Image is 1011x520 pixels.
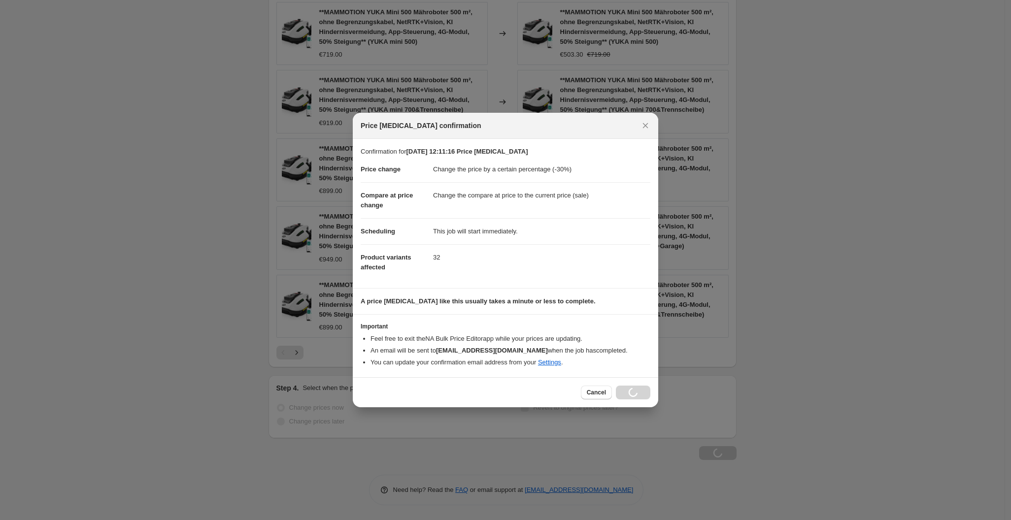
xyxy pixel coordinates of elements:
[361,227,395,235] span: Scheduling
[433,244,650,270] dd: 32
[639,119,652,132] button: Close
[361,121,481,130] span: Price [MEDICAL_DATA] confirmation
[371,357,650,367] li: You can update your confirmation email address from your .
[361,297,596,305] b: A price [MEDICAL_DATA] like this usually takes a minute or less to complete.
[361,254,411,271] span: Product variants affected
[361,192,413,209] span: Compare at price change
[361,165,401,173] span: Price change
[587,389,606,396] span: Cancel
[361,323,650,330] h3: Important
[371,334,650,344] li: Feel free to exit the NA Bulk Price Editor app while your prices are updating.
[538,358,561,366] a: Settings
[433,182,650,208] dd: Change the compare at price to the current price (sale)
[436,347,548,354] b: [EMAIL_ADDRESS][DOMAIN_NAME]
[433,157,650,182] dd: Change the price by a certain percentage (-30%)
[361,147,650,157] p: Confirmation for
[406,148,528,155] b: [DATE] 12:11:16 Price [MEDICAL_DATA]
[433,218,650,244] dd: This job will start immediately.
[581,386,612,399] button: Cancel
[371,346,650,356] li: An email will be sent to when the job has completed .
